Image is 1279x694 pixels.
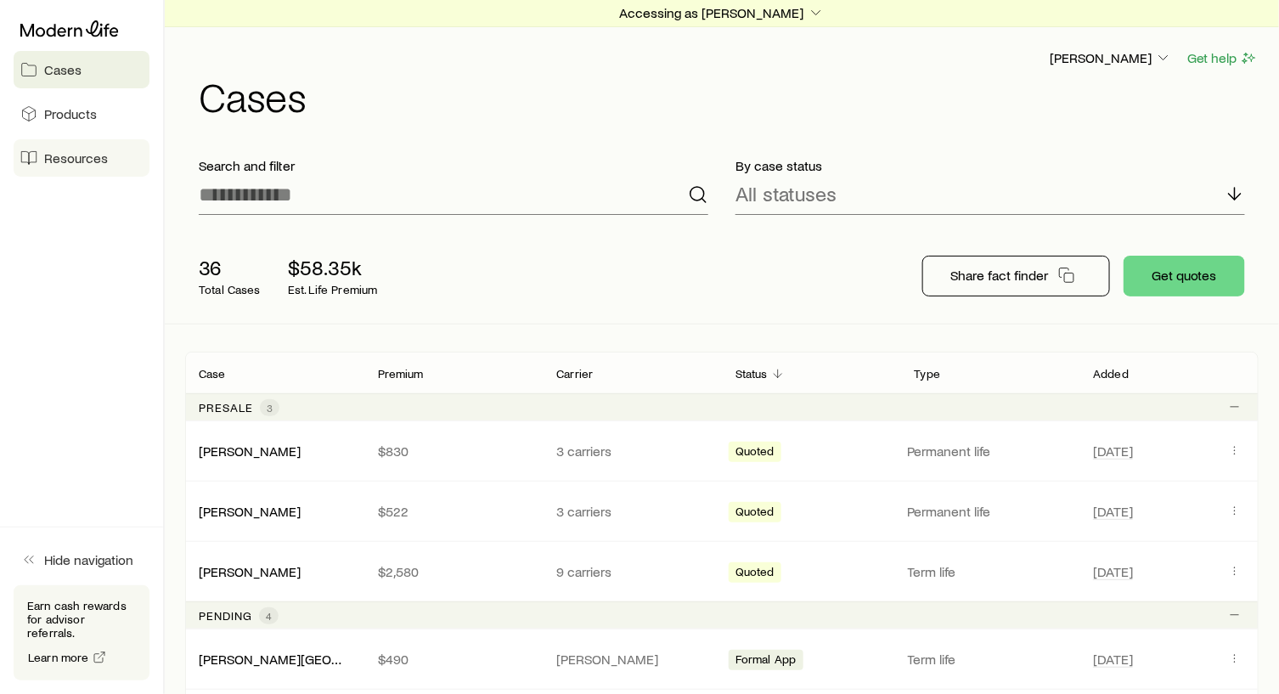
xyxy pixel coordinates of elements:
a: Products [14,95,149,133]
p: $58.35k [288,256,378,279]
div: [PERSON_NAME] [199,563,301,581]
span: Learn more [28,652,89,663]
span: Quoted [735,505,775,522]
p: $2,580 [378,563,530,580]
p: Pending [199,609,252,623]
p: Term life [908,651,1073,668]
p: All statuses [735,182,837,206]
h1: Cases [199,76,1259,116]
span: Formal App [735,652,797,670]
div: [PERSON_NAME] [199,503,301,521]
span: Quoted [735,565,775,583]
p: By case status [735,157,1245,174]
p: [PERSON_NAME] [1050,49,1172,66]
p: Est. Life Premium [288,283,378,296]
span: [DATE] [1093,443,1133,460]
p: Permanent life [908,443,1073,460]
span: Hide navigation [44,551,133,568]
p: Type [915,367,941,381]
a: [PERSON_NAME] [199,503,301,519]
button: Get quotes [1124,256,1245,296]
p: $830 [378,443,530,460]
p: Term life [908,563,1073,580]
p: Permanent life [908,503,1073,520]
p: 3 carriers [556,503,708,520]
p: 3 carriers [556,443,708,460]
a: [PERSON_NAME] [199,443,301,459]
a: [PERSON_NAME] [199,563,301,579]
p: Case [199,367,226,381]
p: 9 carriers [556,563,708,580]
p: Premium [378,367,424,381]
button: Hide navigation [14,541,149,578]
p: Presale [199,401,253,415]
p: 36 [199,256,261,279]
p: Earn cash rewards for advisor referrals. [27,599,136,640]
span: Products [44,105,97,122]
p: Carrier [556,367,593,381]
p: Status [735,367,768,381]
p: Total Cases [199,283,261,296]
span: 3 [267,401,273,415]
p: Search and filter [199,157,708,174]
p: $522 [378,503,530,520]
a: Resources [14,139,149,177]
span: Cases [44,61,82,78]
span: [DATE] [1093,503,1133,520]
p: Accessing as [PERSON_NAME] [620,4,825,21]
button: [PERSON_NAME] [1049,48,1173,69]
button: Get help [1186,48,1259,68]
button: Share fact finder [922,256,1110,296]
a: [PERSON_NAME][GEOGRAPHIC_DATA] [199,651,428,667]
p: Added [1093,367,1129,381]
div: [PERSON_NAME][GEOGRAPHIC_DATA] [199,651,351,669]
span: [DATE] [1093,651,1133,668]
p: Share fact finder [950,267,1048,284]
div: [PERSON_NAME] [199,443,301,460]
span: 4 [266,609,272,623]
span: Quoted [735,444,775,462]
a: Cases [14,51,149,88]
span: [DATE] [1093,563,1133,580]
span: Resources [44,150,108,166]
div: Earn cash rewards for advisor referrals.Learn more [14,585,149,680]
p: [PERSON_NAME] [556,651,708,668]
p: $490 [378,651,530,668]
